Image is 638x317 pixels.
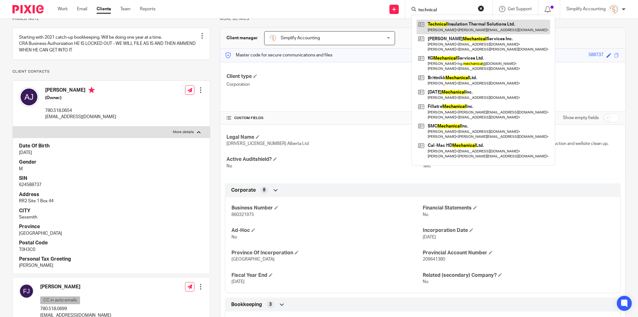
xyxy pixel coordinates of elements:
[19,214,204,220] p: Sexsmith
[40,296,80,304] p: CC in auto emails
[77,6,87,12] a: Email
[19,262,204,269] p: [PERSON_NAME]
[40,306,111,312] p: 780.518.0699
[12,17,210,22] p: Pinned note
[19,256,204,262] h4: Personal Tax Greeting
[12,5,44,13] img: Pixie
[220,17,626,22] p: More details
[423,235,436,239] span: [DATE]
[45,114,116,120] p: [EMAIL_ADDRESS][DOMAIN_NAME]
[19,150,204,156] p: [DATE]
[418,7,474,13] input: Search
[88,87,95,93] i: Primary
[173,130,194,135] p: More details
[19,230,204,237] p: [GEOGRAPHIC_DATA]
[563,115,599,121] label: Show empty fields
[226,156,423,163] h4: Active Auditshield?
[231,213,254,217] span: 860321975
[423,227,614,234] h4: Incorporation Date
[97,6,111,12] a: Clients
[423,213,428,217] span: No
[231,205,423,211] h4: Business Number
[269,301,272,308] span: 3
[566,6,606,12] p: Simplify Accounting
[140,6,155,12] a: Reports
[231,272,423,279] h4: Fiscal Year End
[19,198,204,204] p: RR2 Site 1 Box 44
[19,208,204,214] h4: CITY
[226,134,423,141] h4: Legal Name
[231,280,245,284] span: [DATE]
[423,272,614,279] h4: Related (secondary) Company?
[226,73,423,80] h4: Client type
[231,235,237,239] span: No
[45,95,116,101] h5: (Owner)
[423,257,445,262] span: 209641380
[19,182,204,188] p: 624588737
[19,175,204,182] h4: SIN
[423,164,431,168] span: Text
[226,81,423,88] p: Corporation
[281,36,320,40] span: Simplify Accounting
[508,7,532,11] span: Get Support
[45,87,116,95] h4: [PERSON_NAME]
[19,159,204,166] h4: Gender
[423,280,428,284] span: No
[120,6,131,12] a: Team
[225,52,332,58] p: Master code for secure communications and files
[609,4,619,14] img: Screenshot%202023-11-29%20141159.png
[19,240,204,246] h4: Postal Code
[231,250,423,256] h4: Province Of Incorporation
[226,142,309,146] span: [DRIVERS_LICENSE_NUMBER] Alberta Ltd
[45,108,116,114] p: 780.518.0654
[226,164,232,168] span: No
[19,166,204,172] p: M
[231,227,423,234] h4: Ad-Hoc
[12,69,210,74] p: Client contacts
[19,87,39,107] img: svg%3E
[226,116,423,121] h4: CUSTOM FIELDS
[231,257,274,262] span: [GEOGRAPHIC_DATA]
[19,223,204,230] h4: Province
[478,5,484,12] button: Clear
[58,6,68,12] a: Work
[19,284,34,299] img: svg%3E
[423,205,614,211] h4: Financial Statements
[423,250,614,256] h4: Provincial Account Number
[19,247,204,253] p: T0H3C0
[231,301,262,308] span: Bookkeeping
[231,187,256,194] span: Corporate
[226,35,258,41] h3: Client manager
[40,284,111,290] h4: [PERSON_NAME]
[19,143,204,149] h4: Date Of Birth
[19,191,204,198] h4: Address
[269,34,277,42] img: Screenshot%202023-11-29%20141159.png
[263,187,265,193] span: 8
[588,52,603,59] div: 588737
